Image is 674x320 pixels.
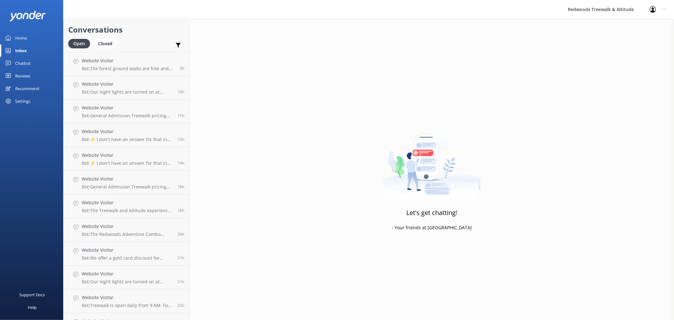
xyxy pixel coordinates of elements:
[93,40,120,47] a: Closed
[82,279,173,285] p: Bot: Our night lights are turned on at sunset, and the night walk starts 20 minutes thereafter. W...
[178,184,185,189] span: Aug 31 2025 07:23pm (UTC +12:00) Pacific/Auckland
[82,208,173,213] p: Bot: The Treewalk and Altitude experiences are generally all-weather activities, but we closely m...
[82,175,173,182] h4: Website Visitor
[64,52,189,76] a: Website VisitorBot:The forest ground walks are free and accessible all year round. For confirmati...
[15,82,39,95] div: Recommend
[180,65,185,71] span: Sep 01 2025 10:13am (UTC +12:00) Pacific/Auckland
[82,223,173,230] h4: Website Visitor
[178,279,185,284] span: Aug 31 2025 03:55pm (UTC +12:00) Pacific/Auckland
[178,113,185,118] span: Sep 01 2025 02:16am (UTC +12:00) Pacific/Auckland
[82,66,175,71] p: Bot: The forest ground walks are free and accessible all year round. For confirmation, you can ch...
[64,171,189,194] a: Website VisitorBot:General Admission Treewalk pricing starts at $42 for adults (16+ years) and $2...
[82,303,173,308] p: Bot: Treewalk is open daily from 9 AM. For last ticket sold times, please check our website FAQs ...
[392,224,472,231] p: - Your friends at [GEOGRAPHIC_DATA]
[82,81,173,88] h4: Website Visitor
[178,231,185,237] span: Aug 31 2025 05:38pm (UTC +12:00) Pacific/Auckland
[178,89,185,95] span: Sep 01 2025 03:04am (UTC +12:00) Pacific/Auckland
[178,303,185,308] span: Aug 31 2025 03:16pm (UTC +12:00) Pacific/Auckland
[64,76,189,100] a: Website VisitorBot:Our night lights are turned on at sunset, and the night walk starts 20 minutes...
[82,113,173,119] p: Bot: General Admission Treewalk pricing starts at $42 for adults (16+ years) and $26 for children...
[178,208,185,213] span: Aug 31 2025 06:57pm (UTC +12:00) Pacific/Auckland
[93,39,117,48] div: Closed
[82,231,173,237] p: Bot: The Redwoods Adventure Combo includes Redwoods Altitude, Fast Pass entry to Redwoods Nightli...
[64,123,189,147] a: Website VisitorBot:⚡ I don't have an answer for that in my knowledge base. Please try and rephras...
[9,11,46,21] img: yonder-white-logo.png
[64,242,189,266] a: Website VisitorBot:We offer a gold card discount for [DEMOGRAPHIC_DATA] seniors only. The New Zea...
[64,266,189,289] a: Website VisitorBot:Our night lights are turned on at sunset, and the night walk starts 20 minutes...
[64,147,189,171] a: Website VisitorBot:⚡ I don't have an answer for that in my knowledge base. Please try and rephras...
[64,218,189,242] a: Website VisitorBot:The Redwoods Adventure Combo includes Redwoods Altitude, Fast Pass entry to Re...
[68,40,93,47] a: Open
[82,152,173,159] h4: Website Visitor
[82,57,175,64] h4: Website Visitor
[82,137,173,142] p: Bot: ⚡ I don't have an answer for that in my knowledge base. Please try and rephrase your questio...
[406,208,457,218] h3: Let's get chatting!
[15,32,27,44] div: Home
[68,24,185,36] h2: Conversations
[82,160,173,166] p: Bot: ⚡ I don't have an answer for that in my knowledge base. Please try and rephrase your questio...
[383,120,481,200] img: artwork of a man stealing a conversation from at giant smartphone
[178,160,185,166] span: Aug 31 2025 10:59pm (UTC +12:00) Pacific/Auckland
[178,137,185,142] span: Sep 01 2025 01:45am (UTC +12:00) Pacific/Auckland
[64,289,189,313] a: Website VisitorBot:Treewalk is open daily from 9 AM. For last ticket sold times, please check our...
[15,57,31,70] div: Chatbot
[15,95,30,108] div: Settings
[82,247,173,254] h4: Website Visitor
[82,199,173,206] h4: Website Visitor
[15,44,27,57] div: Inbox
[64,194,189,218] a: Website VisitorBot:The Treewalk and Altitude experiences are generally all-weather activities, bu...
[82,128,173,135] h4: Website Visitor
[82,104,173,111] h4: Website Visitor
[82,89,173,95] p: Bot: Our night lights are turned on at sunset, and the night walk starts 20 minutes thereafter. W...
[82,184,173,190] p: Bot: General Admission Treewalk pricing starts at $42 for adults (16+ years) and $26 for children...
[82,255,173,261] p: Bot: We offer a gold card discount for [DEMOGRAPHIC_DATA] seniors only. The New Zealand SuperGold...
[82,270,173,277] h4: Website Visitor
[15,70,30,82] div: Reviews
[82,294,173,301] h4: Website Visitor
[28,301,37,314] div: Help
[68,39,90,48] div: Open
[178,255,185,261] span: Aug 31 2025 04:23pm (UTC +12:00) Pacific/Auckland
[64,100,189,123] a: Website VisitorBot:General Admission Treewalk pricing starts at $42 for adults (16+ years) and $2...
[20,288,45,301] div: Support Docs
